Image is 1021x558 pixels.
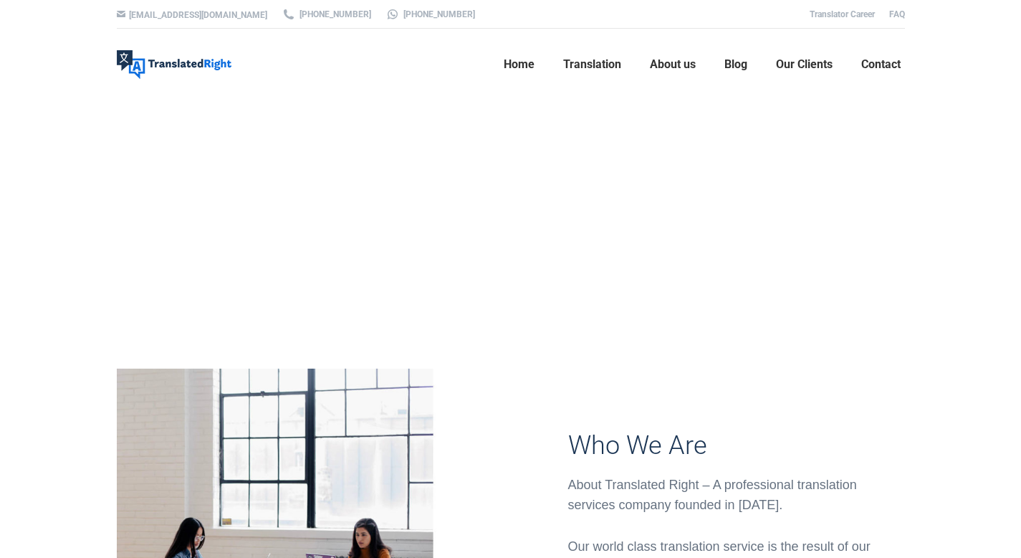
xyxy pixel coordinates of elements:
span: Contact [861,57,901,72]
a: Translation [559,42,625,88]
h3: Who We Are [568,430,905,460]
a: Home [499,42,539,88]
a: [EMAIL_ADDRESS][DOMAIN_NAME] [129,10,267,20]
a: Translator Career [810,9,875,19]
a: About us [646,42,700,88]
a: Blog [720,42,752,88]
a: [PHONE_NUMBER] [282,8,371,21]
span: About us [650,57,696,72]
a: Contact [857,42,905,88]
a: FAQ [889,9,905,19]
span: Blog [724,57,747,72]
span: Translation [563,57,621,72]
a: [PHONE_NUMBER] [385,8,475,21]
span: Home [504,57,535,72]
div: About Translated Right – A professional translation services company founded in [DATE]. [568,475,905,515]
h1: About Translated Right [117,219,635,264]
a: Our Clients [772,42,837,88]
img: Translated Right [117,50,231,79]
span: Our Clients [776,57,833,72]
